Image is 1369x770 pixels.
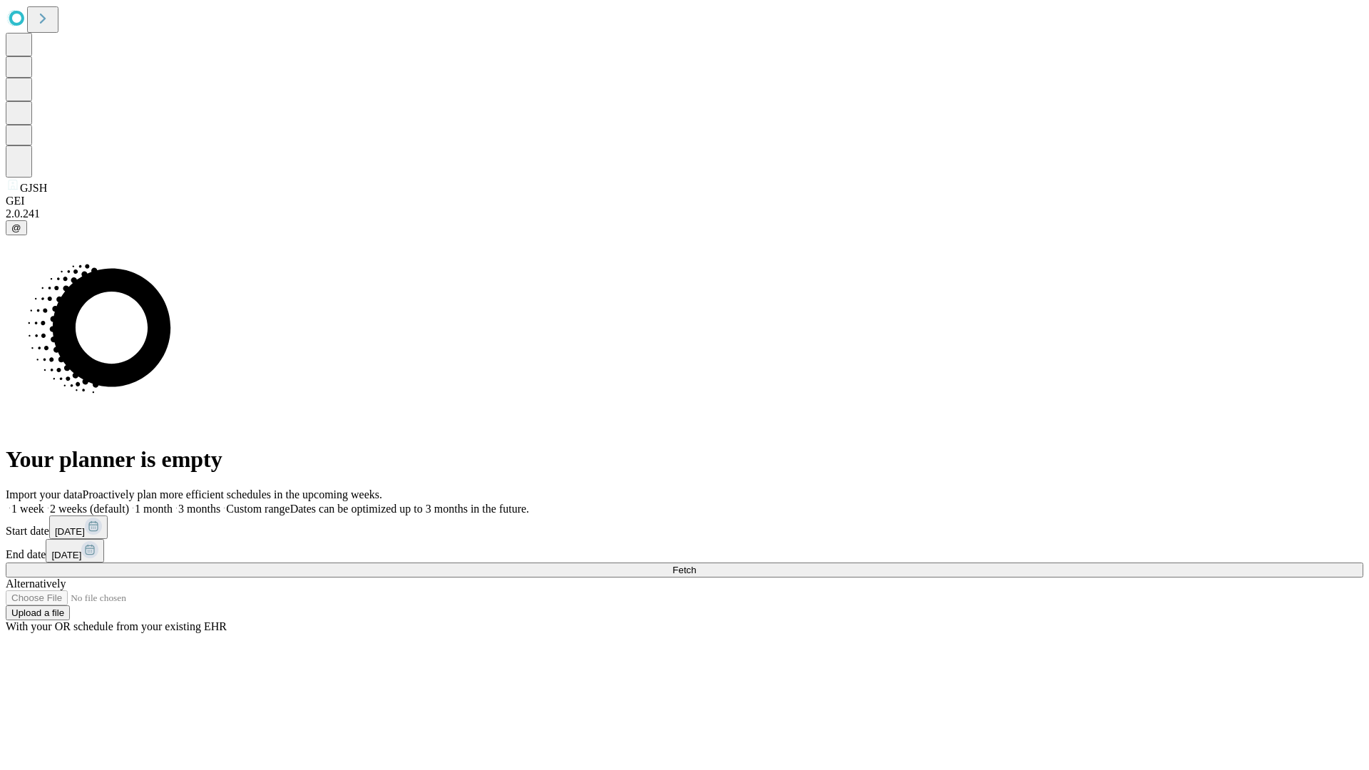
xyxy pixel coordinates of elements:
div: GEI [6,195,1363,207]
h1: Your planner is empty [6,446,1363,473]
div: 2.0.241 [6,207,1363,220]
span: Import your data [6,488,83,500]
span: GJSH [20,182,47,194]
button: [DATE] [49,515,108,539]
span: Alternatively [6,577,66,590]
span: [DATE] [51,550,81,560]
span: With your OR schedule from your existing EHR [6,620,227,632]
div: End date [6,539,1363,563]
span: Proactively plan more efficient schedules in the upcoming weeks. [83,488,382,500]
button: [DATE] [46,539,104,563]
button: Fetch [6,563,1363,577]
button: Upload a file [6,605,70,620]
span: Fetch [672,565,696,575]
span: 2 weeks (default) [50,503,129,515]
span: Custom range [226,503,289,515]
span: Dates can be optimized up to 3 months in the future. [290,503,529,515]
span: @ [11,222,21,233]
span: 3 months [178,503,220,515]
span: 1 week [11,503,44,515]
span: 1 month [135,503,173,515]
div: Start date [6,515,1363,539]
span: [DATE] [55,526,85,537]
button: @ [6,220,27,235]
